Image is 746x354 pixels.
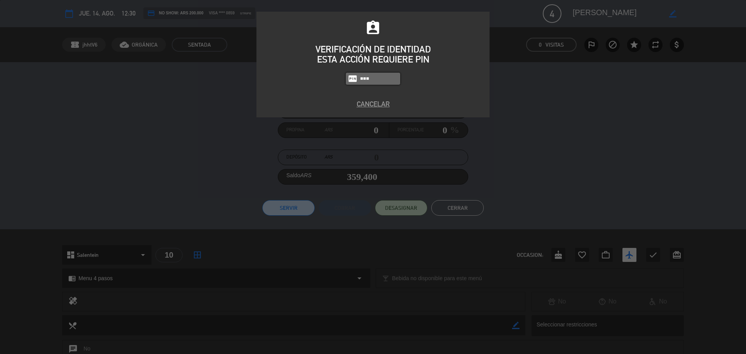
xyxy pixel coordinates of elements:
[359,74,398,83] input: 1234
[348,74,357,84] i: fiber_pin
[262,54,484,65] div: ESTA ACCIÓN REQUIERE PIN
[262,99,484,109] button: Cancelar
[365,20,381,36] i: assignment_ind
[262,44,484,54] div: VERIFICACIÓN DE IDENTIDAD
